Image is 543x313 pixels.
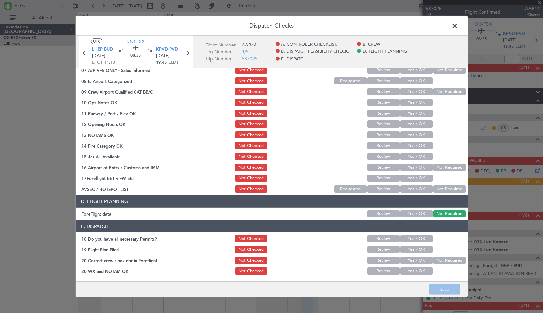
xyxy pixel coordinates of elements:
button: Yes / OK [400,210,433,217]
button: Yes / OK [400,120,433,128]
button: Yes / OK [400,257,433,264]
button: Yes / OK [400,66,433,74]
button: Yes / OK [400,153,433,160]
button: Yes / OK [400,131,433,138]
button: Yes / OK [400,164,433,171]
button: Not Required [433,257,466,264]
button: Not Required [433,164,466,171]
button: Yes / OK [400,99,433,106]
button: Yes / OK [400,185,433,193]
button: Not Required [433,185,466,193]
button: Yes / OK [400,77,433,84]
button: Yes / OK [400,88,433,95]
button: Yes / OK [400,175,433,182]
button: Yes / OK [400,246,433,253]
button: Not Required [433,66,466,74]
button: Yes / OK [400,110,433,117]
button: Yes / OK [400,235,433,242]
button: Not Required [433,210,466,217]
button: Not Required [433,88,466,95]
button: Yes / OK [400,142,433,149]
header: Dispatch Checks [76,16,468,36]
button: Yes / OK [400,267,433,275]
